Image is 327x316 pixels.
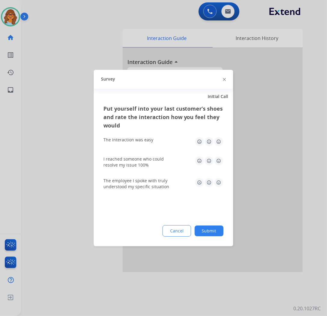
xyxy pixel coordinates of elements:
[208,94,228,100] span: Initial Call
[223,78,226,81] img: close-button
[294,305,321,312] p: 0.20.1027RC
[195,225,224,236] button: Submit
[101,76,115,82] span: Survey
[103,156,176,168] div: I reached someone who could resolve my issue 100%
[103,104,224,130] h3: Put yourself into your last customer’s shoes and rate the interaction how you feel they would
[103,178,176,190] div: The employee I spoke with truly understood my specific situation
[163,225,191,237] button: Cancel
[103,137,153,143] div: The interaction was easy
